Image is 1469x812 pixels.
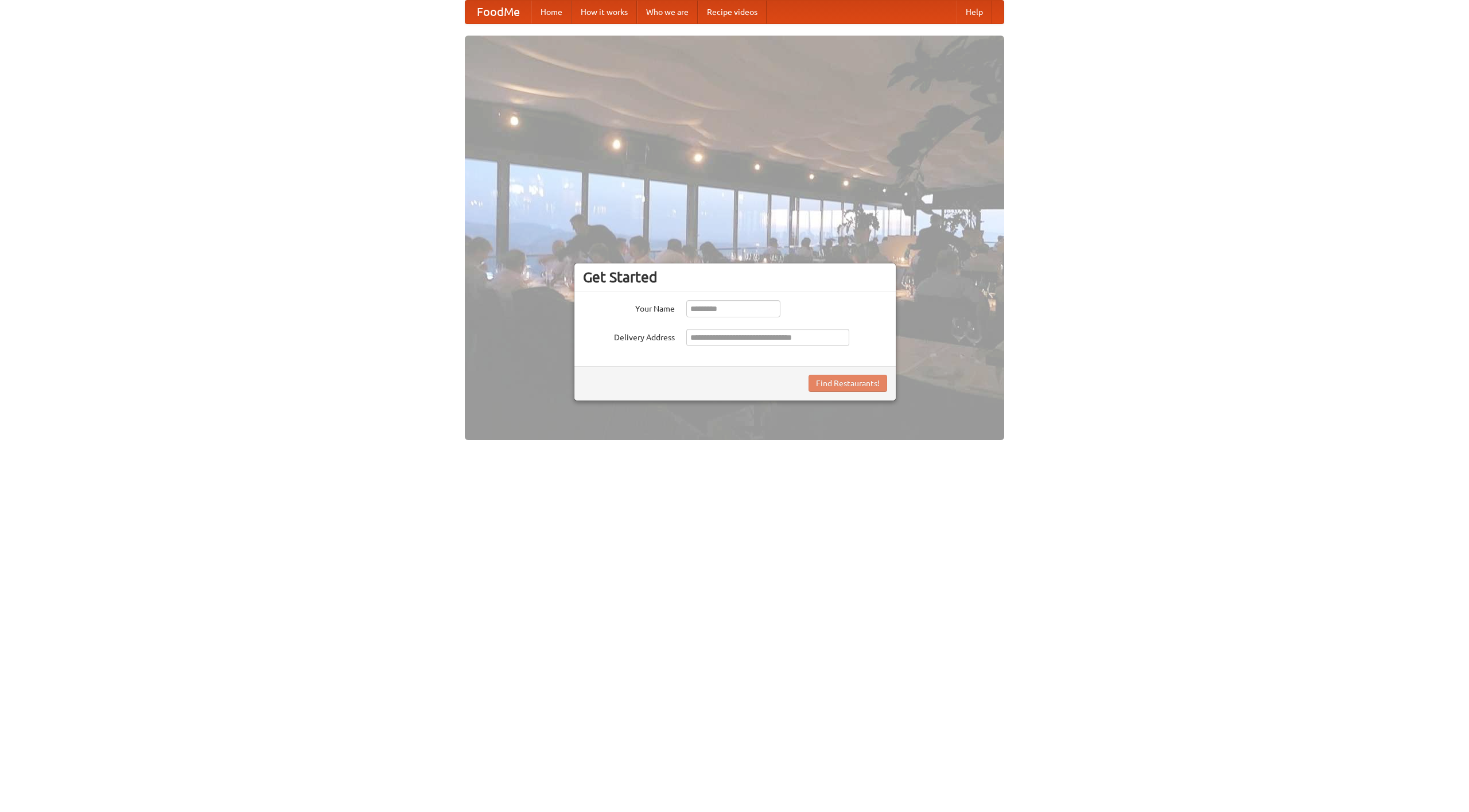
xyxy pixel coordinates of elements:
a: Home [531,1,572,24]
a: Recipe videos [698,1,767,24]
a: Who we are [637,1,698,24]
h3: Get Started [583,269,887,286]
button: Find Restaurants! [809,375,887,392]
a: FoodMe [465,1,531,24]
a: Help [957,1,992,24]
a: How it works [572,1,637,24]
label: Your Name [583,300,675,314]
label: Delivery Address [583,329,675,343]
